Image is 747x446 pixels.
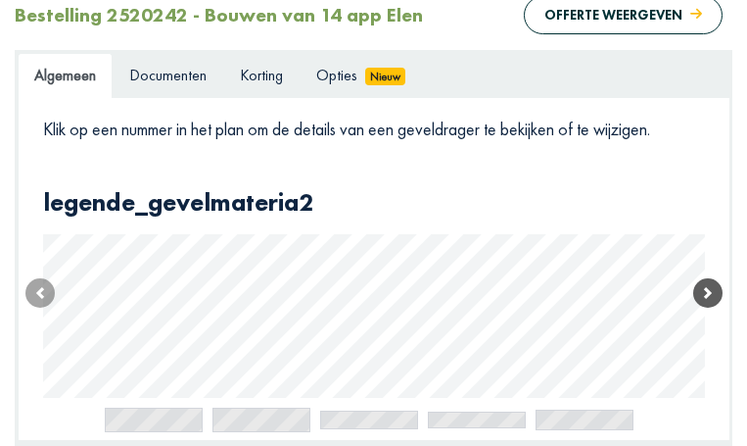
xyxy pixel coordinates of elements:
span: Documenten [129,65,207,85]
span: Nieuw [365,68,405,85]
h2: Bestelling 2520242 - Bouwen van 14 app Elen [15,3,423,26]
span: Korting [240,65,283,85]
span: Algemeen [34,65,96,85]
span: Opties [316,65,357,85]
h1: legende_gevelmateria2 [43,187,705,222]
ul: Tabs [18,53,729,98]
p: Klik op een nummer in het plan om de details van een geveldrager te bekijken of te wijzigen. [43,118,705,140]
